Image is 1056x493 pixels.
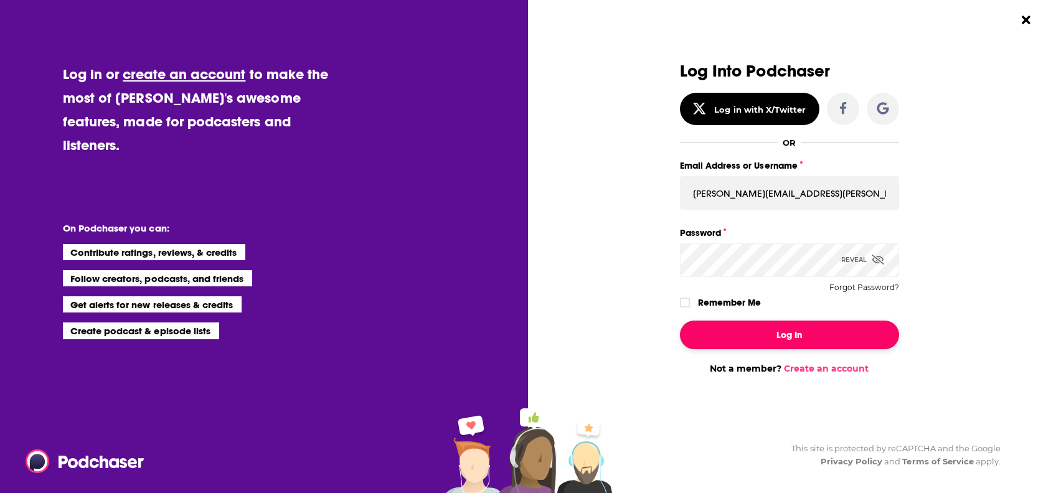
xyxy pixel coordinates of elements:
input: Email Address or Username [680,176,899,210]
li: Create podcast & episode lists [63,322,219,339]
div: OR [783,138,796,148]
label: Remember Me [698,294,761,311]
div: This site is protected by reCAPTCHA and the Google and apply. [781,442,1001,468]
button: Log in with X/Twitter [680,93,819,125]
button: Forgot Password? [829,283,899,292]
div: Reveal [841,243,884,276]
a: Privacy Policy [821,456,883,466]
li: Follow creators, podcasts, and friends [63,270,253,286]
label: Password [680,225,899,241]
a: Create an account [784,363,869,374]
label: Email Address or Username [680,157,899,174]
div: Log in with X/Twitter [714,105,806,115]
div: Not a member? [680,363,899,374]
li: On Podchaser you can: [63,222,312,234]
h3: Log Into Podchaser [680,62,899,80]
a: Podchaser - Follow, Share and Rate Podcasts [26,449,135,473]
a: create an account [123,65,245,83]
li: Contribute ratings, reviews, & credits [63,244,246,260]
button: Close Button [1014,8,1038,32]
a: Terms of Service [902,456,974,466]
li: Get alerts for new releases & credits [63,296,242,312]
img: Podchaser - Follow, Share and Rate Podcasts [26,449,145,473]
button: Log In [680,321,899,349]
